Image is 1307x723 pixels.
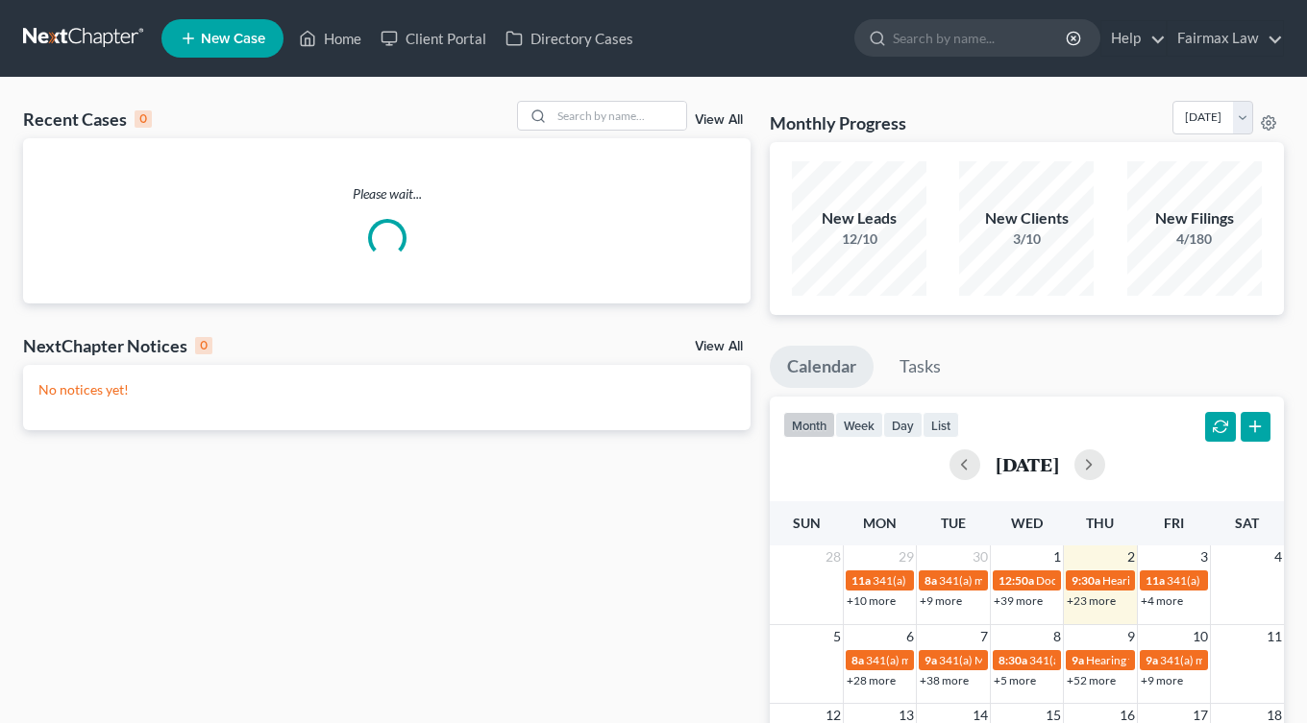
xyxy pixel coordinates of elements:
[923,412,959,438] button: list
[847,593,896,608] a: +10 more
[1051,625,1063,648] span: 8
[883,412,923,438] button: day
[1146,573,1165,588] span: 11a
[978,625,990,648] span: 7
[959,207,1094,229] div: New Clients
[999,653,1027,667] span: 8:30a
[792,229,926,249] div: 12/10
[1036,573,1208,588] span: Docket Text: for [PERSON_NAME]
[1141,593,1183,608] a: +4 more
[873,573,1058,588] span: 341(a) meeting for [PERSON_NAME]
[851,573,871,588] span: 11a
[882,346,958,388] a: Tasks
[1198,545,1210,568] span: 3
[1051,545,1063,568] span: 1
[1072,653,1084,667] span: 9a
[289,21,371,56] a: Home
[996,454,1059,474] h2: [DATE]
[925,653,937,667] span: 9a
[1072,573,1100,588] span: 9:30a
[1235,515,1259,531] span: Sat
[920,593,962,608] a: +9 more
[1168,21,1283,56] a: Fairmax Law
[1086,515,1114,531] span: Thu
[1191,625,1210,648] span: 10
[835,412,883,438] button: week
[1125,545,1137,568] span: 2
[1127,207,1262,229] div: New Filings
[959,229,1094,249] div: 3/10
[831,625,843,648] span: 5
[893,20,1069,56] input: Search by name...
[1141,673,1183,687] a: +9 more
[897,545,916,568] span: 29
[866,653,1051,667] span: 341(a) meeting for [PERSON_NAME]
[695,113,743,127] a: View All
[496,21,643,56] a: Directory Cases
[1125,625,1137,648] span: 9
[770,346,874,388] a: Calendar
[695,340,743,353] a: View All
[1067,673,1116,687] a: +52 more
[371,21,496,56] a: Client Portal
[770,111,906,134] h3: Monthly Progress
[994,593,1043,608] a: +39 more
[904,625,916,648] span: 6
[201,32,265,46] span: New Case
[1101,21,1166,56] a: Help
[783,412,835,438] button: month
[23,334,212,357] div: NextChapter Notices
[999,573,1034,588] span: 12:50a
[23,184,751,204] p: Please wait...
[925,573,937,588] span: 8a
[939,573,1226,588] span: 341(a) meeting for [PERSON_NAME] & [PERSON_NAME]
[920,673,969,687] a: +38 more
[939,653,1205,667] span: 341(a) Meeting for Rayneshia [GEOGRAPHIC_DATA]
[847,673,896,687] a: +28 more
[1164,515,1184,531] span: Fri
[851,653,864,667] span: 8a
[994,673,1036,687] a: +5 more
[38,380,735,399] p: No notices yet!
[1067,593,1116,608] a: +23 more
[1146,653,1158,667] span: 9a
[23,108,152,131] div: Recent Cases
[863,515,897,531] span: Mon
[195,337,212,354] div: 0
[971,545,990,568] span: 30
[135,110,152,128] div: 0
[552,102,686,130] input: Search by name...
[1272,545,1284,568] span: 4
[792,207,926,229] div: New Leads
[793,515,821,531] span: Sun
[824,545,843,568] span: 28
[1127,229,1262,249] div: 4/180
[1011,515,1043,531] span: Wed
[941,515,966,531] span: Tue
[1265,625,1284,648] span: 11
